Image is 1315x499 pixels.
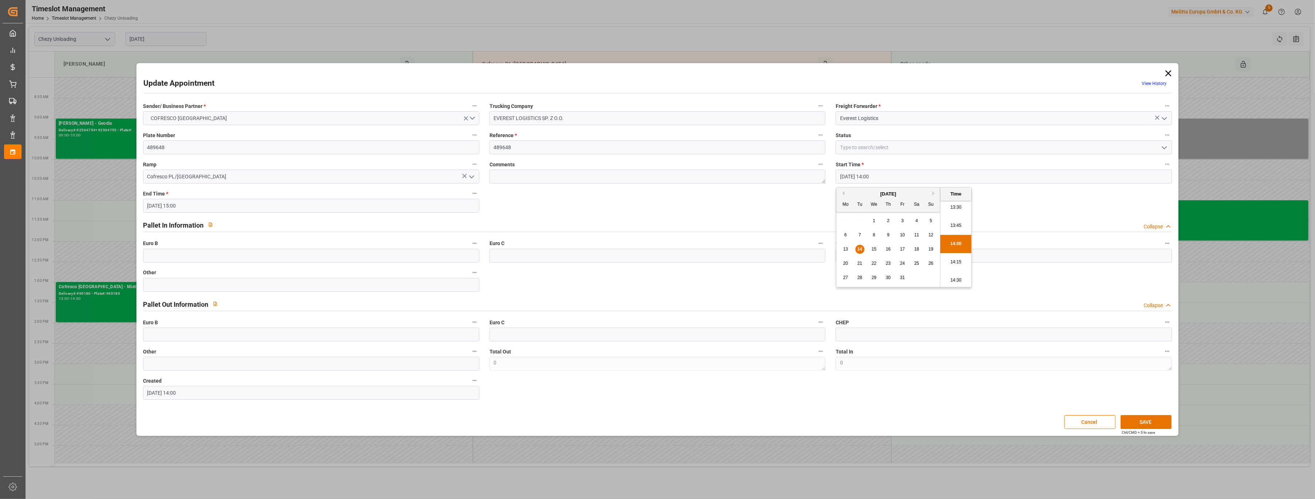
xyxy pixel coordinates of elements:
[143,78,214,89] h2: Update Appointment
[470,268,479,277] button: Other
[204,218,217,232] button: View description
[855,200,865,209] div: Tu
[912,216,921,225] div: Choose Saturday, October 4th, 2025
[870,259,879,268] div: Choose Wednesday, October 22nd, 2025
[927,200,936,209] div: Su
[912,200,921,209] div: Sa
[1159,113,1169,124] button: open menu
[470,239,479,248] button: Euro B
[490,102,533,110] span: Trucking Company
[1163,347,1172,356] button: Total In
[470,347,479,356] button: Other
[841,273,850,282] div: Choose Monday, October 27th, 2025
[208,297,222,311] button: View description
[1163,101,1172,111] button: Freight Forwarder *
[898,245,907,254] div: Choose Friday, October 17th, 2025
[143,377,162,385] span: Created
[143,161,156,169] span: Ramp
[470,101,479,111] button: Sender/ Business Partner *
[870,216,879,225] div: Choose Wednesday, October 1st, 2025
[873,232,875,237] span: 8
[870,200,879,209] div: We
[914,247,919,252] span: 18
[143,111,479,125] button: open menu
[898,231,907,240] div: Choose Friday, October 10th, 2025
[884,200,893,209] div: Th
[816,239,825,248] button: Euro C
[816,317,825,327] button: Euro C
[816,101,825,111] button: Trucking Company
[839,214,938,285] div: month 2025-10
[914,261,919,266] span: 25
[836,170,1172,183] input: DD-MM-YYYY HH:MM
[843,261,848,266] span: 20
[836,348,853,356] span: Total In
[900,232,905,237] span: 10
[940,271,971,290] li: 14:30
[887,232,890,237] span: 9
[490,240,504,247] span: Euro C
[143,319,158,326] span: Euro B
[900,261,905,266] span: 24
[1163,159,1172,169] button: Start Time *
[928,261,933,266] span: 26
[816,130,825,140] button: Reference *
[143,386,479,400] input: DD-MM-YYYY HH:MM
[143,240,158,247] span: Euro B
[942,190,970,198] div: Time
[855,245,865,254] div: Choose Tuesday, October 14th, 2025
[927,245,936,254] div: Choose Sunday, October 19th, 2025
[490,357,826,371] textarea: 0
[870,273,879,282] div: Choose Wednesday, October 29th, 2025
[898,259,907,268] div: Choose Friday, October 24th, 2025
[914,232,919,237] span: 11
[490,132,517,139] span: Reference
[857,261,862,266] span: 21
[1122,430,1155,435] div: Ctrl/CMD + S to save
[873,218,875,223] span: 1
[843,275,848,280] span: 27
[912,245,921,254] div: Choose Saturday, October 18th, 2025
[871,275,876,280] span: 29
[143,190,168,198] span: End Time
[836,132,851,139] span: Status
[940,198,971,217] li: 13:30
[836,190,940,198] div: [DATE]
[143,170,479,183] input: Type to search/select
[886,247,890,252] span: 16
[816,159,825,169] button: Comments
[870,231,879,240] div: Choose Wednesday, October 8th, 2025
[1159,142,1169,153] button: open menu
[470,159,479,169] button: Ramp
[927,231,936,240] div: Choose Sunday, October 12th, 2025
[916,218,918,223] span: 4
[147,115,231,122] span: COFRESCO [GEOGRAPHIC_DATA]
[886,261,890,266] span: 23
[898,200,907,209] div: Fr
[841,259,850,268] div: Choose Monday, October 20th, 2025
[898,273,907,282] div: Choose Friday, October 31st, 2025
[870,245,879,254] div: Choose Wednesday, October 15th, 2025
[836,102,881,110] span: Freight Forwarder
[465,171,476,182] button: open menu
[143,220,204,230] h2: Pallet In Information
[932,191,937,196] button: Next Month
[470,317,479,327] button: Euro B
[940,217,971,235] li: 13:45
[1163,239,1172,248] button: CHEP
[836,357,1172,371] textarea: 0
[855,259,865,268] div: Choose Tuesday, October 21st, 2025
[1064,415,1115,429] button: Cancel
[470,189,479,198] button: End Time *
[844,232,847,237] span: 6
[871,247,876,252] span: 15
[912,231,921,240] div: Choose Saturday, October 11th, 2025
[930,218,932,223] span: 5
[836,140,1172,154] input: Type to search/select
[143,299,208,309] h2: Pallet Out Information
[884,216,893,225] div: Choose Thursday, October 2nd, 2025
[901,218,904,223] span: 3
[841,231,850,240] div: Choose Monday, October 6th, 2025
[490,161,515,169] span: Comments
[1144,302,1163,309] div: Collapse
